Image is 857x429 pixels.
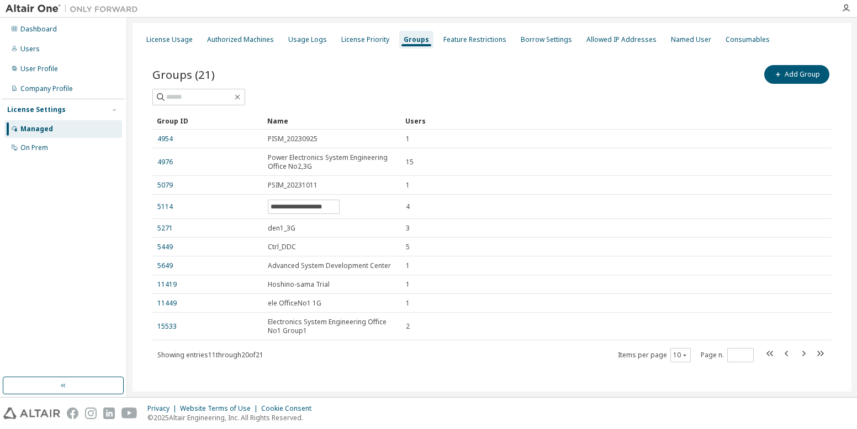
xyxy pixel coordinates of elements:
span: PSIM_20231011 [268,181,318,190]
div: Usage Logs [288,35,327,44]
span: 15 [406,158,414,167]
a: 5649 [157,261,173,270]
img: linkedin.svg [103,407,115,419]
img: altair_logo.svg [3,407,60,419]
div: Users [20,45,40,53]
span: Power Electronics System Engineering Office No2,3G [268,153,396,171]
span: Advanced System Development Center [268,261,391,270]
span: 1 [406,280,410,289]
div: On Prem [20,143,48,152]
span: PISM_20230925 [268,135,318,143]
span: Items per page [618,348,691,362]
span: Electronics System Engineering Office No1 Group1 [268,318,396,335]
img: facebook.svg [67,407,78,419]
span: 1 [406,299,410,308]
a: 5271 [157,224,173,233]
span: 1 [406,135,410,143]
span: ele OfficeNo1 1G [268,299,321,308]
div: Group ID [157,112,258,130]
div: User Profile [20,65,58,73]
img: Altair One [6,3,144,14]
a: 5079 [157,181,173,190]
a: 5114 [157,202,173,211]
div: License Usage [146,35,193,44]
div: Company Profile [20,84,73,93]
span: 1 [406,181,410,190]
img: instagram.svg [85,407,97,419]
div: Named User [671,35,711,44]
div: Users [405,112,795,130]
img: youtube.svg [121,407,137,419]
div: Allowed IP Addresses [586,35,657,44]
span: Ctrl_DDC [268,243,296,251]
span: den1_3G [268,224,295,233]
div: License Priority [341,35,389,44]
div: Privacy [147,404,180,413]
div: Groups [404,35,429,44]
a: 15533 [157,322,177,331]
div: Borrow Settings [521,35,572,44]
div: Website Terms of Use [180,404,261,413]
button: 10 [673,351,688,360]
a: 4954 [157,135,173,143]
a: 11419 [157,280,177,289]
span: Page n. [701,348,754,362]
div: Name [267,112,396,130]
div: Authorized Machines [207,35,274,44]
span: 5 [406,243,410,251]
span: 4 [406,202,410,211]
span: 3 [406,224,410,233]
a: 4976 [157,158,173,167]
a: 11449 [157,299,177,308]
div: Feature Restrictions [443,35,506,44]
div: Cookie Consent [261,404,318,413]
div: Dashboard [20,25,57,34]
a: 5449 [157,243,173,251]
div: Managed [20,125,53,133]
span: 1 [406,261,410,270]
span: Groups (21) [152,67,215,82]
p: © 2025 Altair Engineering, Inc. All Rights Reserved. [147,413,318,422]
div: License Settings [7,105,66,114]
span: 2 [406,322,410,331]
button: Add Group [764,65,829,84]
span: Hoshino-sama Trial [268,280,330,289]
span: Showing entries 11 through 20 of 21 [157,350,263,360]
div: Consumables [726,35,770,44]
